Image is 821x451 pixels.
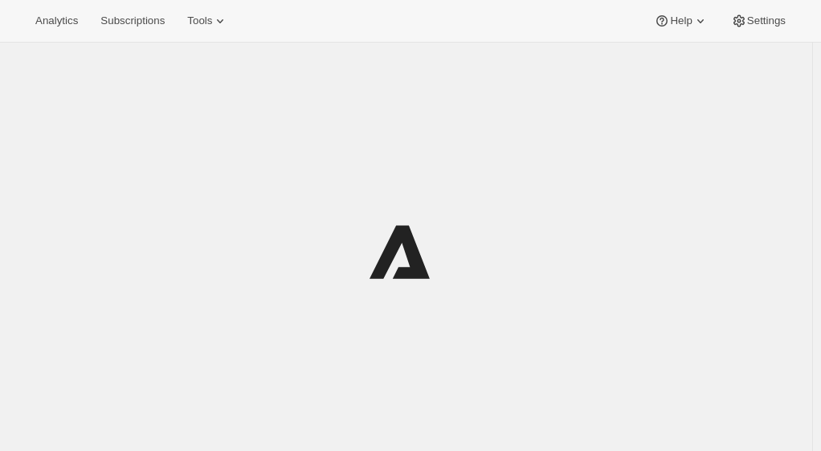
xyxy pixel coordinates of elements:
button: Settings [721,10,795,32]
button: Subscriptions [91,10,174,32]
button: Tools [178,10,238,32]
span: Help [670,14,692,27]
span: Analytics [35,14,78,27]
span: Subscriptions [100,14,165,27]
span: Settings [747,14,786,27]
button: Analytics [26,10,88,32]
span: Tools [187,14,212,27]
button: Help [644,10,717,32]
